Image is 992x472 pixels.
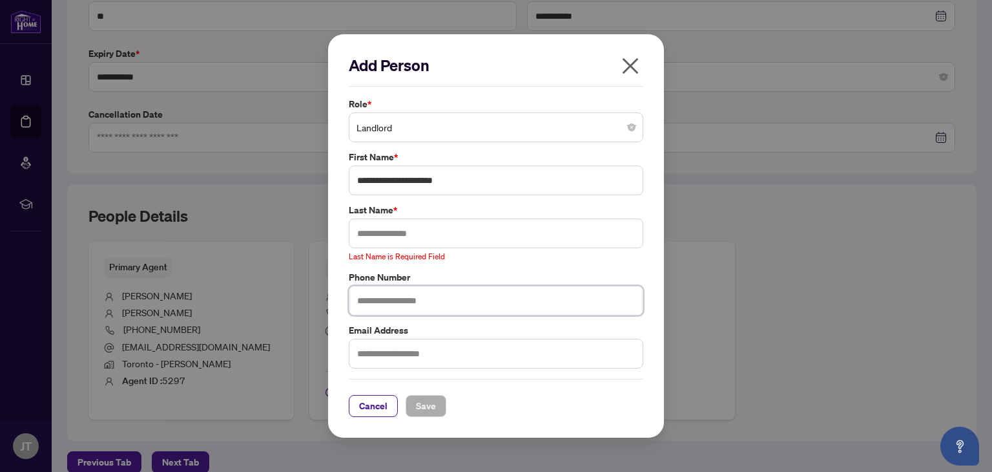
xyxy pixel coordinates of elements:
[406,395,446,417] button: Save
[628,123,635,131] span: close-circle
[349,55,643,76] h2: Add Person
[356,115,635,140] span: Landlord
[940,427,979,466] button: Open asap
[349,203,643,217] label: Last Name
[349,150,643,164] label: First Name
[620,56,641,76] span: close
[349,270,643,284] label: Phone Number
[349,97,643,111] label: Role
[359,396,387,416] span: Cancel
[349,323,643,338] label: Email Address
[349,395,398,417] button: Cancel
[349,252,445,261] span: Last Name is Required Field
